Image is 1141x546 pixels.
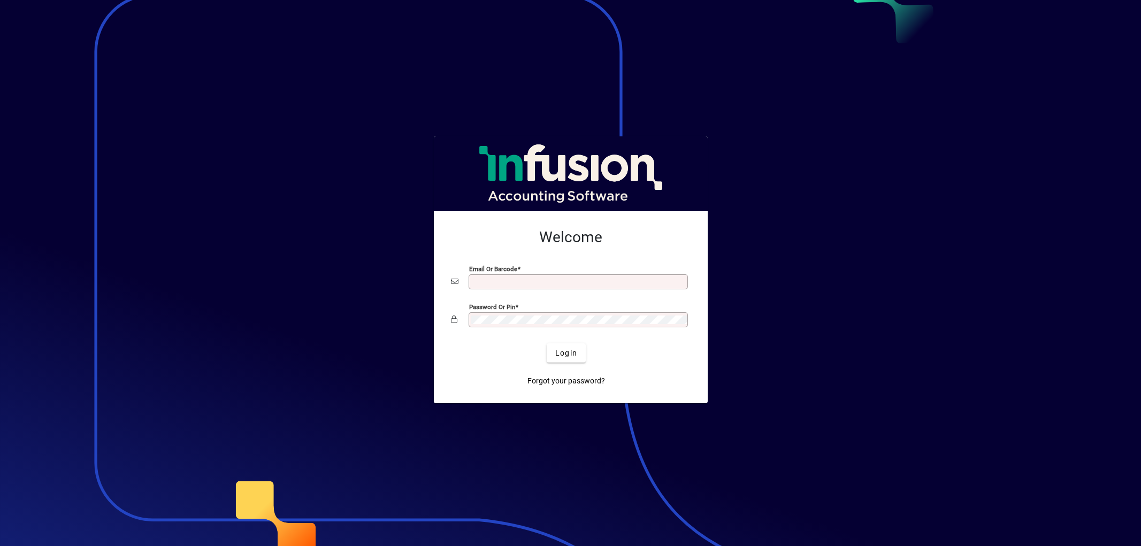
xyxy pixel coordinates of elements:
[469,303,515,311] mat-label: Password or Pin
[469,265,517,273] mat-label: Email or Barcode
[451,228,691,247] h2: Welcome
[523,371,609,390] a: Forgot your password?
[555,348,577,359] span: Login
[527,375,605,387] span: Forgot your password?
[547,343,586,363] button: Login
